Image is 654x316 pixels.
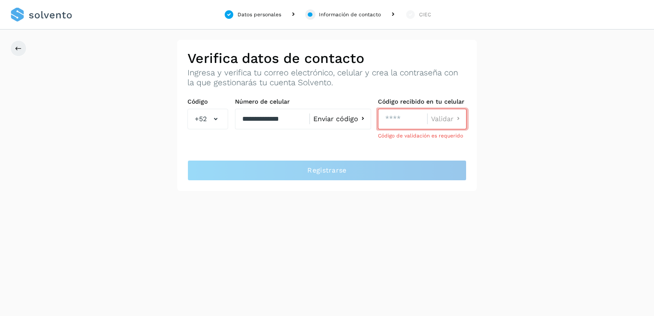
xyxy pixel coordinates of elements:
p: Ingresa y verifica tu correo electrónico, celular y crea la contraseña con la que gestionarás tu ... [187,68,467,88]
label: Número de celular [235,98,371,105]
h2: Verifica datos de contacto [187,50,467,66]
div: Información de contacto [319,11,381,18]
button: Enviar código [313,114,367,123]
button: Validar [431,114,463,123]
div: Datos personales [238,11,281,18]
button: Registrarse [187,160,467,181]
label: Código recibido en tu celular [378,98,467,105]
div: CIEC [419,11,431,18]
span: Enviar código [313,116,358,122]
span: Validar [431,116,454,122]
span: Registrarse [307,166,346,175]
span: Código de validación es requerido [378,133,463,139]
span: +52 [195,114,207,124]
label: Código [187,98,228,105]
